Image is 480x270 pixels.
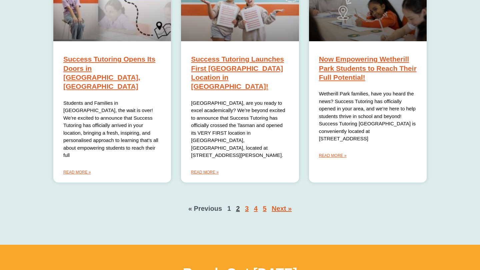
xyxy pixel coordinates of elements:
a: 5 [263,205,266,212]
p: [GEOGRAPHIC_DATA], are you ready to excel academically? We’re beyond excited to announce that Suc... [191,99,289,159]
a: Now Empowering Wetherill Park Students to Reach Their Full Potential! [319,55,417,81]
a: Next » [272,205,292,212]
span: « Previous [188,205,222,212]
a: Success Tutoring Launches First [GEOGRAPHIC_DATA] Location in [GEOGRAPHIC_DATA]! [191,55,284,90]
a: 3 [245,205,249,212]
a: Success Tutoring Opens Its Doors in [GEOGRAPHIC_DATA], [GEOGRAPHIC_DATA] [63,55,155,90]
p: Wetherill Park families, have you heard the news? Success Tutoring has officially opened in your ... [319,90,417,143]
p: Students and Families in [GEOGRAPHIC_DATA], the wait is over! We’re excited to announce that Succ... [63,99,161,159]
a: Read more about Success Tutoring Launches First New Zealand Location in Northwest! [191,169,219,176]
a: 4 [254,205,258,212]
a: Read more about Success Tutoring Opens Its Doors in Truganina, VIC [63,169,91,176]
span: 1 [227,205,231,212]
nav: Pagination [53,202,427,215]
iframe: Chat Widget [366,195,480,270]
a: 2 [236,205,240,212]
a: Read more about Now Empowering Wetherill Park Students to Reach Their Full Potential! [319,152,347,159]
